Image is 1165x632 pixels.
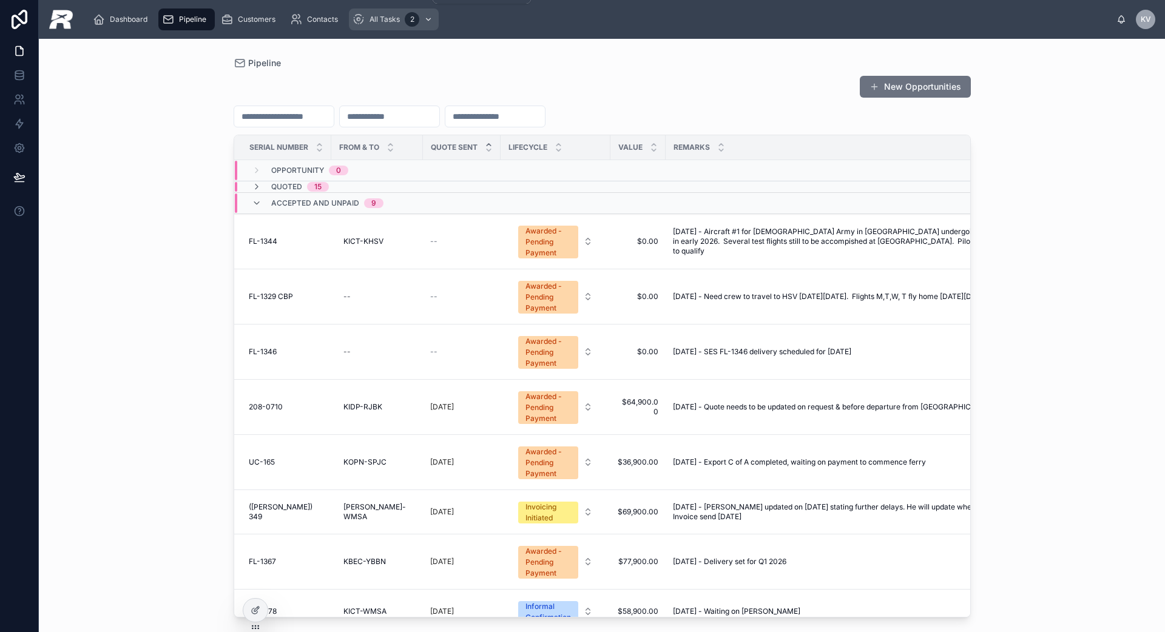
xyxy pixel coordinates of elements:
[248,57,281,69] span: Pipeline
[271,198,359,208] span: Accepted and Unpaid
[430,457,493,467] a: [DATE]
[343,557,386,566] span: KBEC-YBBN
[430,402,493,412] a: [DATE]
[430,507,454,517] p: [DATE]
[249,557,324,566] a: FL-1367
[508,329,603,374] a: Select Button
[525,281,571,314] div: Awarded - Pending Payment
[307,15,338,24] span: Contacts
[430,557,493,566] a: [DATE]
[249,402,283,412] span: 208-0710
[405,12,419,27] div: 2
[618,607,658,616] a: $58,900.00
[271,166,324,175] span: Opportunity
[343,402,382,412] span: KIDP-RJBK
[508,385,603,429] button: Select Button
[249,607,324,616] a: FL-1078
[673,292,987,301] span: [DATE] - Need crew to travel to HSV [DATE][DATE]. Flights M,T,W, T fly home [DATE][DATE]
[343,292,351,301] div: --
[234,57,281,69] a: Pipeline
[286,8,346,30] a: Contacts
[430,347,493,357] a: --
[673,402,1023,412] span: [DATE] - Quote needs to be updated on request & before departure from [GEOGRAPHIC_DATA] (KEWK)
[83,6,1116,33] div: scrollable content
[314,182,322,192] div: 15
[673,607,800,616] span: [DATE] - Waiting on [PERSON_NAME]
[860,76,971,98] button: New Opportunities
[673,457,1120,467] a: [DATE] - Export C of A completed, waiting on payment to commence ferry
[673,607,1120,616] a: [DATE] - Waiting on [PERSON_NAME]
[430,292,493,301] a: --
[673,347,1120,357] a: [DATE] - SES FL-1346 delivery scheduled for [DATE]
[508,330,603,374] button: Select Button
[430,457,454,467] p: [DATE]
[618,347,658,357] span: $0.00
[349,8,439,30] a: All Tasks2
[179,15,206,24] span: Pipeline
[336,166,341,175] div: 0
[89,8,156,30] a: Dashboard
[430,237,493,246] a: --
[618,237,658,246] a: $0.00
[618,397,658,417] a: $64,900.00
[618,292,658,301] span: $0.00
[249,143,308,152] span: Serial Number
[508,219,603,264] a: Select Button
[430,557,454,566] p: [DATE]
[618,557,658,566] a: $77,900.00
[430,292,437,301] span: --
[430,347,437,357] span: --
[249,502,324,522] span: ([PERSON_NAME]) 349
[249,292,324,301] a: FL-1329 CBP
[673,227,1120,256] a: [DATE] - Aircraft #1 for [DEMOGRAPHIC_DATA] Army in [GEOGRAPHIC_DATA] undergoing mods will ferry ...
[508,220,603,263] button: Select Button
[430,237,437,246] span: --
[343,607,387,616] span: KICT-WMSA
[158,8,215,30] a: Pipeline
[343,502,411,522] span: [PERSON_NAME]-WMSA
[339,232,416,251] a: KICT-KHSV
[525,446,571,479] div: Awarded - Pending Payment
[525,336,571,369] div: Awarded - Pending Payment
[508,540,603,583] button: Select Button
[371,198,376,208] div: 9
[339,497,416,526] a: [PERSON_NAME]-WMSA
[508,275,603,318] button: Select Button
[525,226,571,258] div: Awarded - Pending Payment
[249,237,324,246] a: FL-1344
[339,602,416,621] a: KICT-WMSA
[370,15,400,24] span: All Tasks
[339,452,416,472] a: KOPN-SPJC
[430,607,454,616] p: [DATE]
[271,182,302,192] span: Quoted
[339,397,416,417] a: KIDP-RJBK
[508,440,603,484] button: Select Button
[249,557,276,566] span: FL-1367
[673,557,1120,566] a: [DATE] - Delivery set for Q1 2026
[343,347,351,357] div: --
[343,237,383,246] span: KICT-KHSV
[343,457,387,467] span: KOPN-SPJC
[339,143,379,152] span: From & To
[525,502,571,523] div: Invoicing Initiated
[508,539,603,584] a: Select Button
[618,457,658,467] a: $36,900.00
[618,507,658,517] span: $69,900.00
[508,440,603,485] a: Select Button
[508,595,603,628] button: Select Button
[249,347,277,357] span: FL-1346
[508,385,603,429] a: Select Button
[525,601,571,623] div: Informal Confirmation
[238,15,275,24] span: Customers
[508,274,603,319] a: Select Button
[673,347,851,357] span: [DATE] - SES FL-1346 delivery scheduled for [DATE]
[508,594,603,628] a: Select Button
[110,15,147,24] span: Dashboard
[525,546,571,579] div: Awarded - Pending Payment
